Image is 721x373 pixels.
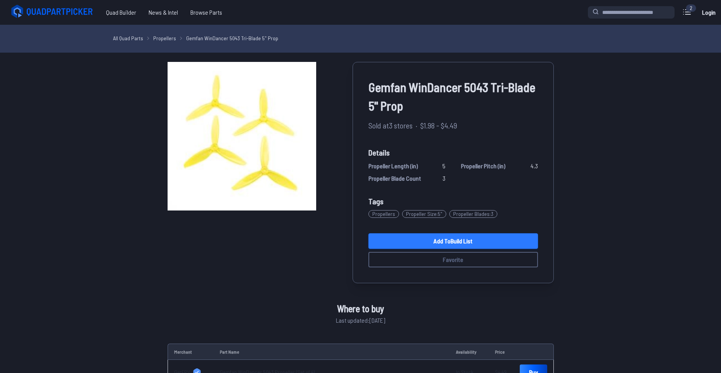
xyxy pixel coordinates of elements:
button: Favorite [368,252,538,267]
span: Last updated: [DATE] [336,316,385,325]
a: Propeller Size:5" [402,207,449,221]
a: Gemfan WinDancer 5043 Tri-Blade 5" Prop [186,34,278,42]
span: $1.98 - $4.49 [420,120,457,131]
a: Login [699,5,718,20]
td: Part Name [214,344,450,360]
span: · [416,120,417,131]
span: Where to buy [337,302,384,316]
td: Availability [450,344,489,360]
a: Add toBuild List [368,233,538,249]
a: Propellers [368,207,402,221]
span: Propeller Pitch (in) [461,161,505,171]
span: Tags [368,197,384,206]
span: Sold at 3 stores [368,120,413,131]
span: Details [368,147,538,158]
a: Propeller Blades:3 [449,207,500,221]
a: Quad Builder [100,5,142,20]
td: Price [489,344,514,360]
span: Propellers [368,210,399,218]
span: 4.3 [531,161,538,171]
td: Merchant [168,344,214,360]
span: 5 [442,161,445,171]
div: 2 [686,4,696,12]
span: Gemfan WinDancer 5043 Tri-Blade 5" Prop [368,78,538,115]
span: Propeller Length (in) [368,161,418,171]
a: Browse Parts [184,5,228,20]
span: Propeller Size : 5" [402,210,446,218]
img: image [168,62,316,210]
span: Propeller Blade Count [368,174,421,183]
a: All Quad Parts [113,34,143,42]
span: 3 [443,174,445,183]
a: Propellers [153,34,176,42]
a: News & Intel [142,5,184,20]
span: Propeller Blades : 3 [449,210,497,218]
